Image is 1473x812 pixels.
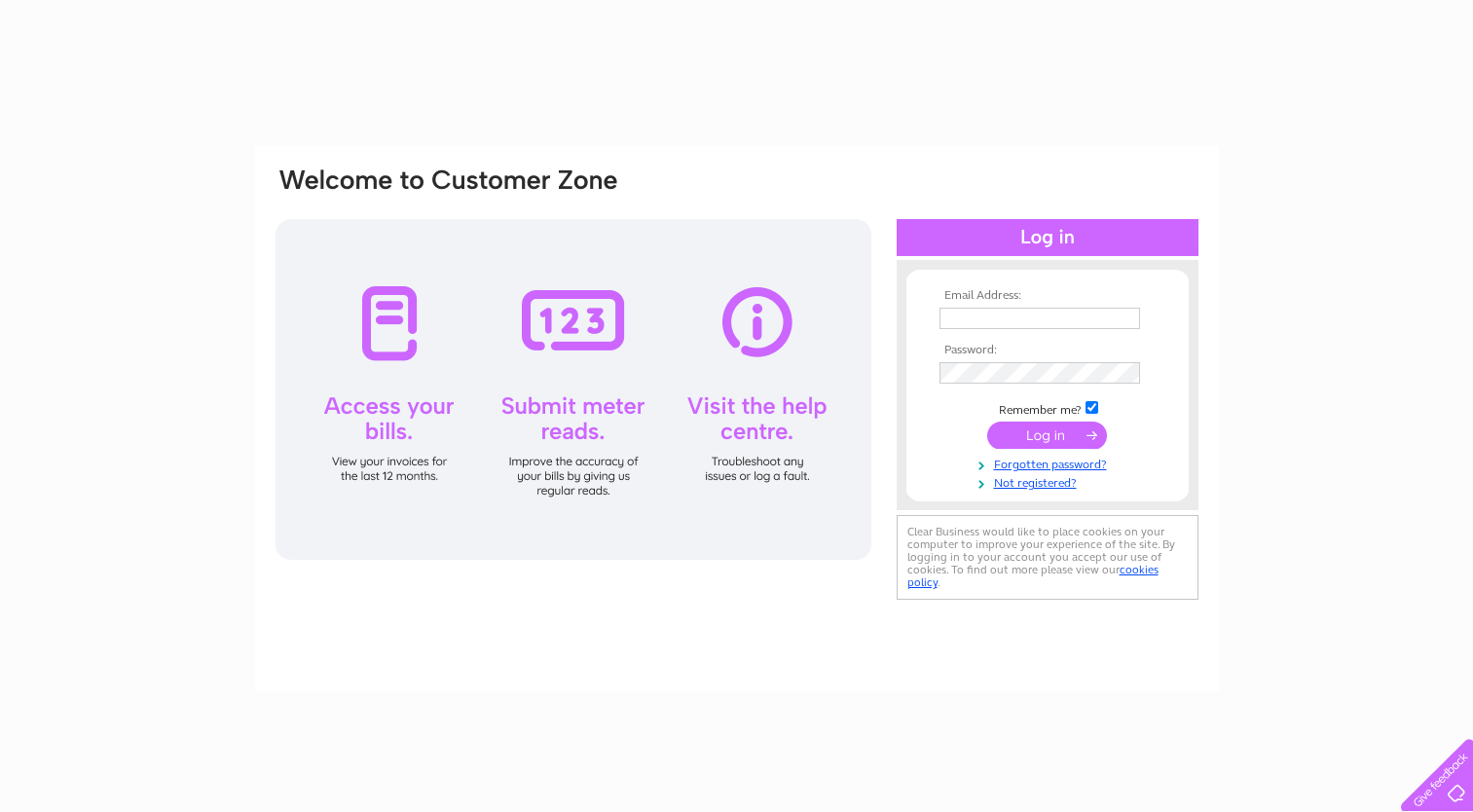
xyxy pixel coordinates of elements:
a: Forgotten password? [939,454,1160,472]
th: Email Address: [935,289,1160,303]
input: Submit [987,422,1107,449]
td: Remember me? [935,398,1160,418]
th: Password: [935,344,1160,357]
a: Not registered? [939,472,1160,491]
a: cookies policy [907,563,1159,589]
div: Clear Business would like to place cookies on your computer to improve your experience of the sit... [897,515,1198,600]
